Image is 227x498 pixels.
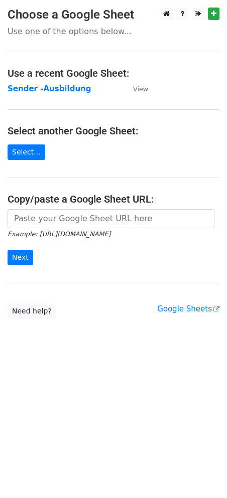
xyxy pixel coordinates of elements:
input: Paste your Google Sheet URL here [8,209,214,228]
h4: Use a recent Google Sheet: [8,67,219,79]
small: Example: [URL][DOMAIN_NAME] [8,230,110,238]
h4: Copy/paste a Google Sheet URL: [8,193,219,205]
small: View [133,85,148,93]
a: Select... [8,144,45,160]
a: Sender -Ausbildung [8,84,91,93]
a: Need help? [8,303,56,319]
input: Next [8,250,33,265]
h3: Choose a Google Sheet [8,8,219,22]
h4: Select another Google Sheet: [8,125,219,137]
a: Google Sheets [157,304,219,313]
p: Use one of the options below... [8,26,219,37]
a: View [123,84,148,93]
